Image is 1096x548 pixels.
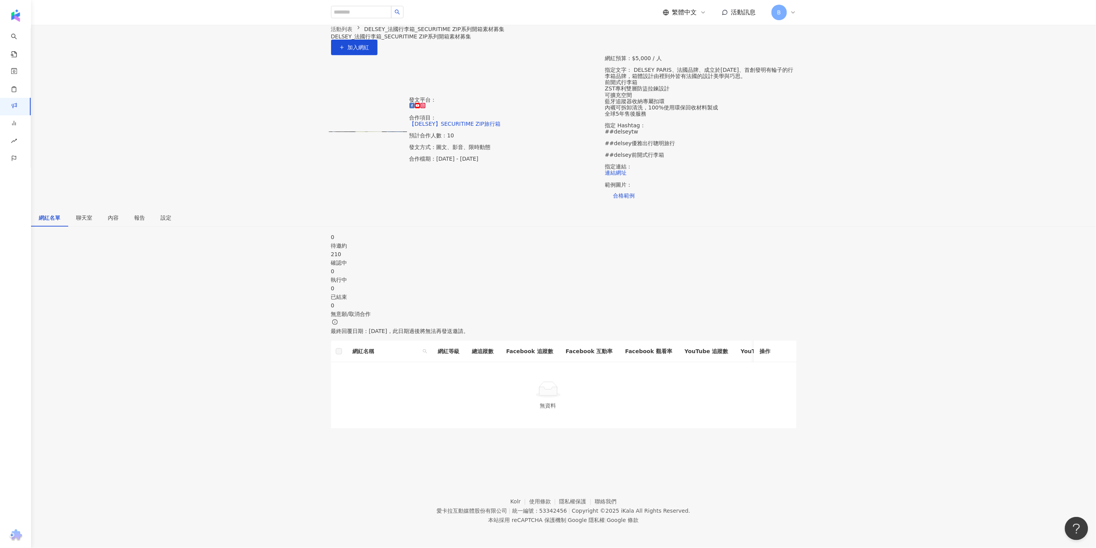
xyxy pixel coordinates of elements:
[509,508,511,514] span: |
[613,192,635,199] span: 合格範例
[605,55,796,61] p: 網紅預算：$5,000 / 人
[331,241,796,250] div: 待邀約
[331,233,796,241] div: 0
[395,9,400,15] span: search
[11,28,26,58] a: search
[529,498,559,505] a: 使用條款
[353,347,419,356] span: 網紅名稱
[735,341,791,362] th: YouTube 互動率
[423,349,427,354] span: search
[39,213,60,222] div: 網紅名單
[678,341,735,362] th: YouTube 追蹤數
[1065,517,1088,540] iframe: Help Scout Beacon - Open
[572,508,690,514] div: Copyright © 2025 All Rights Reserved.
[559,498,595,505] a: 隱私權保護
[409,132,601,139] p: 預計合作人數：10
[161,213,171,222] div: 設定
[568,508,570,514] span: |
[331,40,378,55] button: 加入網紅
[777,8,781,17] span: B
[331,250,796,258] div: 210
[605,188,643,203] button: 合格範例
[488,515,639,525] span: 本站採用 reCAPTCHA 保護機制
[432,341,466,362] th: 網紅等級
[331,33,471,40] span: DELSEY_法國行李箱_SECURITIME ZIP系列開箱素材募集
[134,213,145,222] div: 報告
[331,267,796,276] div: 0
[331,301,796,310] div: 0
[76,215,92,220] span: 聊天室
[566,517,568,523] span: |
[731,9,756,16] span: 活動訊息
[605,170,627,176] a: 連結網址
[331,284,796,293] div: 0
[466,341,500,362] th: 總追蹤數
[607,517,639,523] a: Google 條款
[409,144,601,150] p: 發文方式：圖文、影音、限時動態
[331,258,796,267] div: 確認中
[331,293,796,301] div: 已結束
[364,26,505,32] span: DELSEY_法國行李箱_SECURITIME ZIP系列開箱素材募集
[605,152,796,158] p: ##delsey前開式行李箱
[329,132,407,132] img: 【DELSEY】SECURITIME ZIP旅行箱
[511,498,529,505] a: Kolr
[330,25,354,33] a: 活動列表
[754,341,796,362] th: 操作
[331,318,339,326] span: info-circle
[409,156,601,162] p: 合作檔期：[DATE] - [DATE]
[672,8,697,17] span: 繁體中文
[409,121,501,127] a: 【DELSEY】SECURITIME ZIP旅行箱
[331,276,796,284] div: 執行中
[605,517,607,523] span: |
[605,140,796,146] p: ##delsey優雅出行聰明旅行
[331,310,796,318] div: 無意願/取消合作
[11,133,17,151] span: rise
[568,517,605,523] a: Google 隱私權
[340,401,756,410] div: 無資料
[348,44,369,50] span: 加入網紅
[331,327,796,335] p: 最終回覆日期：[DATE]，此日期過後將無法再發送邀請。
[512,508,567,514] div: 統一編號：53342456
[8,529,23,542] img: chrome extension
[619,341,678,362] th: Facebook 觀看率
[595,498,616,505] a: 聯絡我們
[605,128,796,135] p: ##delseytw
[421,345,429,357] span: search
[437,508,507,514] div: 愛卡拉互動媒體股份有限公司
[605,163,796,176] p: 指定連結：
[9,9,22,22] img: logo icon
[409,114,601,127] p: 合作項目：
[500,341,559,362] th: Facebook 追蹤數
[559,341,619,362] th: Facebook 互動率
[621,508,634,514] a: iKala
[108,213,119,222] div: 內容
[409,97,601,109] p: 發文平台：
[605,182,796,203] p: 範例圖片：
[605,122,796,158] p: 指定 Hashtag：
[605,67,796,117] p: 指定文字： DELSEY PARIS、法國品牌、成立於[DATE]、首創發明有輪子的行李箱品牌，箱體設計由裡到外皆有法國的設計美學與巧思。 前開式行李箱 ZST專利雙層防盜拉鍊設計 可擴充空間 ...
